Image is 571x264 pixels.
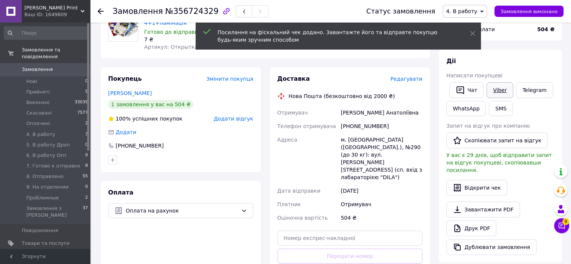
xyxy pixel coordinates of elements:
span: Дата відправки [277,188,321,194]
span: 0 [85,78,88,85]
span: Змінити покупця [206,76,253,82]
input: Пошук [4,26,89,40]
span: 2 [85,195,88,201]
span: Проблемные [26,195,59,201]
span: Платник [277,201,301,207]
span: 37 [83,205,88,219]
span: Ramires Print [24,5,81,11]
span: Покупець [108,75,142,82]
span: Адреса [277,137,297,143]
span: 0 [85,184,88,190]
span: Отримувач [277,110,308,116]
span: Написати покупцеві [446,72,502,78]
div: успішних покупок [108,115,182,122]
span: 100% [116,116,131,122]
input: Номер експрес-накладної [277,231,423,246]
span: 8. Отправлено [26,173,63,180]
div: 7 ₴ [144,36,233,43]
span: 2 [85,120,88,127]
div: Повернутися назад [98,8,104,15]
a: Завантажити PDF [446,202,520,217]
div: 504 ₴ [339,211,424,225]
a: WhatsApp [446,101,486,116]
b: 504 ₴ [537,26,554,32]
span: 3 [85,131,88,138]
span: 4. В работу [26,131,55,138]
span: Артикул: ОткрыткаА6 [144,44,205,50]
span: №356724329 [165,7,218,16]
a: Друк PDF [446,220,496,236]
a: Листівка А6 100х145 4+1+ламінація [144,12,202,26]
span: 5. В работу Дроп [26,142,70,148]
span: Готово до відправки [144,29,201,35]
span: 4. В работу [446,8,477,14]
div: Ваш ID: 1649809 [24,11,90,18]
span: Додати [116,129,136,135]
span: Нові [26,78,37,85]
span: Оплата [108,189,133,196]
span: Прийняті [26,89,50,95]
span: Повідомлення [22,227,58,234]
span: 55 [83,173,88,180]
div: Статус замовлення [366,8,435,15]
button: Замовлення виконано [494,6,563,17]
button: Відкрити чек [446,180,507,196]
span: Замовлення [113,7,163,16]
span: Замовлення виконано [500,9,557,14]
button: Чат з покупцем9 [554,218,569,233]
span: У вас є 29 днів, щоб відправити запит на відгук покупцеві, скопіювавши посилання. [446,152,552,173]
span: Замовлення та повідомлення [22,47,90,60]
span: Оплата на рахунок [126,207,238,215]
span: Скасовані [26,110,52,116]
span: Замовлення з [PERSON_NAME] [26,205,83,219]
span: 9 [562,218,569,225]
img: Листівка А6 100х145 4+1+ламінація [108,16,138,37]
span: Оціночна вартість [277,215,328,221]
div: Нова Пошта (безкоштовно від 2000 ₴) [287,92,397,100]
span: Оплачені [26,120,50,127]
span: 0 [85,142,88,148]
span: Дії [446,57,456,65]
span: Замовлення [22,66,53,73]
div: Посилання на фіскальний чек додано. Завантажте його та відправте покупцю будь-яким зручним способом [218,29,451,44]
span: 7. Готово к отправке [26,163,80,169]
span: Редагувати [390,76,422,82]
div: [DATE] [339,184,424,198]
span: Товари та послуги [22,240,69,247]
button: Дублювати замовлення [446,239,536,255]
span: Виконані [26,99,50,106]
a: [PERSON_NAME] [108,90,152,96]
span: 6. В работу Опт [26,152,66,159]
span: 33039 [75,99,88,106]
button: Чат [449,82,484,98]
div: Отримувач [339,198,424,211]
div: м. [GEOGRAPHIC_DATA] ([GEOGRAPHIC_DATA].), №290 (до 30 кг): вул. [PERSON_NAME][STREET_ADDRESS] (с... [339,133,424,184]
span: 0 [85,152,88,159]
button: SMS [489,101,513,116]
div: [PHONE_NUMBER] [339,119,424,133]
span: 9. На отделении [26,184,69,190]
span: 8 [85,163,88,169]
span: 7577 [77,110,88,116]
div: [PHONE_NUMBER] [115,142,164,149]
button: Скопіювати запит на відгук [446,133,548,148]
span: Телефон отримувача [277,123,336,129]
a: Telegram [516,82,553,98]
span: 5 [85,89,88,95]
div: 1 замовлення у вас на 504 ₴ [108,100,193,109]
div: [PERSON_NAME] Анатоліївна [339,106,424,119]
span: Запит на відгук про компанію [446,123,530,129]
a: Viber [487,82,513,98]
span: Додати відгук [214,116,253,122]
span: Доставка [277,75,310,82]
